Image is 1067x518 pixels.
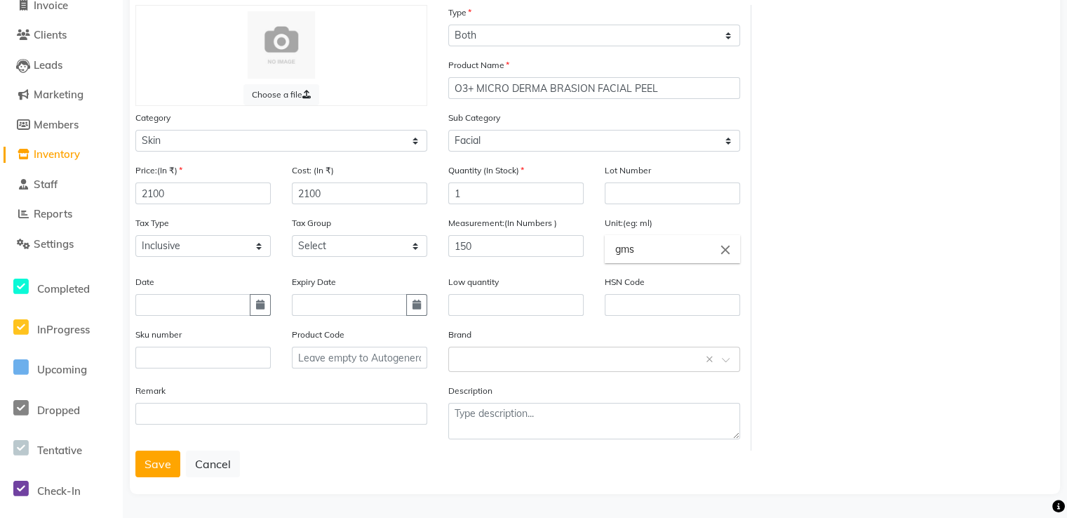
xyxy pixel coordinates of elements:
[292,164,334,177] label: Cost: (In ₹)
[292,347,427,368] input: Leave empty to Autogenerate
[292,276,336,288] label: Expiry Date
[4,27,119,44] a: Clients
[605,276,645,288] label: HSN Code
[4,237,119,253] a: Settings
[135,276,154,288] label: Date
[292,328,344,341] label: Product Code
[718,242,733,258] i: Close
[135,112,170,124] label: Category
[448,112,500,124] label: Sub Category
[448,276,499,288] label: Low quantity
[4,147,119,163] a: Inventory
[34,88,83,101] span: Marketing
[605,217,652,230] label: Unit:(eg: ml)
[4,58,119,74] a: Leads
[248,11,315,79] img: Cinque Terre
[448,217,557,230] label: Measurement:(In Numbers )
[34,118,79,131] span: Members
[37,323,90,336] span: InProgress
[448,164,524,177] label: Quantity (In Stock)
[706,352,718,367] span: Clear all
[448,6,471,19] label: Type
[4,87,119,103] a: Marketing
[135,451,180,477] button: Save
[4,117,119,133] a: Members
[448,385,492,397] label: Description
[34,147,80,161] span: Inventory
[135,385,166,397] label: Remark
[37,282,90,295] span: Completed
[448,328,471,341] label: Brand
[135,328,182,341] label: Sku number
[186,451,240,477] button: Cancel
[37,363,87,376] span: Upcoming
[37,484,81,498] span: Check-In
[292,217,331,230] label: Tax Group
[448,59,509,72] label: Product Name
[135,164,182,177] label: Price:(In ₹)
[34,58,62,72] span: Leads
[243,84,319,105] label: Choose a file
[37,404,80,417] span: Dropped
[34,237,74,251] span: Settings
[4,206,119,223] a: Reports
[135,217,169,230] label: Tax Type
[605,164,651,177] label: Lot Number
[34,178,58,191] span: Staff
[37,444,82,457] span: Tentative
[4,177,119,193] a: Staff
[34,28,67,41] span: Clients
[34,207,72,220] span: Reports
